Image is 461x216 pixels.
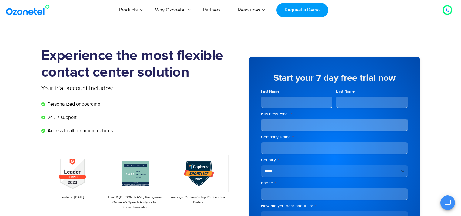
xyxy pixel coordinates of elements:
label: How did you hear about us? [261,203,408,209]
label: Country [261,157,408,163]
p: Frost & [PERSON_NAME] Recognizes Ozonetel's Speech Analytics for Product Innovation [107,195,162,210]
h5: Start your 7 day free trial now [261,74,408,83]
h1: Experience the most flexible contact center solution [41,47,231,81]
span: Personalized onboarding [46,100,100,108]
label: Last Name [336,89,408,94]
a: Request a Demo [276,3,328,17]
span: Access to all premium features [46,127,113,134]
button: Open chat [440,195,455,210]
p: Your trial account includes: [41,84,185,93]
span: 24 / 7 support [46,114,77,121]
label: Company Name [261,134,408,140]
label: First Name [261,89,333,94]
label: Business Email [261,111,408,117]
p: Amongst Capterra’s Top 20 Predictive Dialers [170,195,225,205]
label: Phone [261,180,408,186]
p: Leader in [DATE] [44,195,99,200]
